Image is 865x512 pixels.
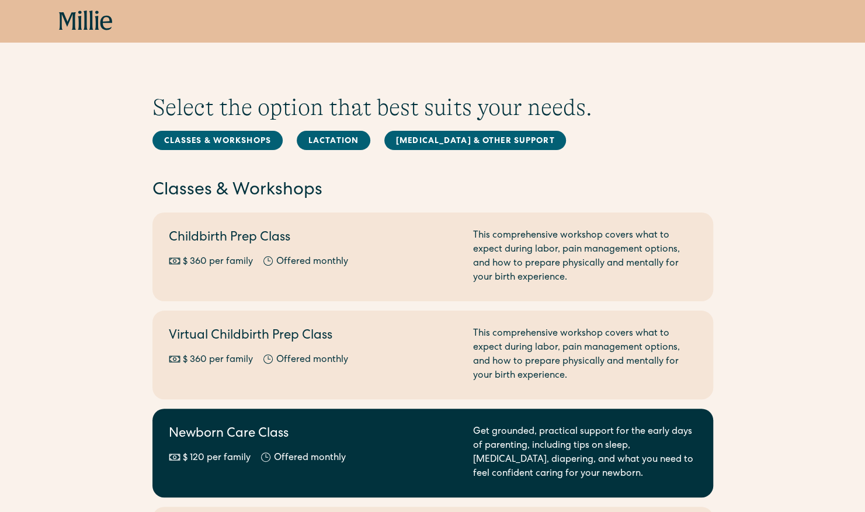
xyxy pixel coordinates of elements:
div: $ 360 per family [183,353,253,367]
div: Offered monthly [276,255,348,269]
h2: Classes & Workshops [152,179,713,203]
a: Classes & Workshops [152,131,283,150]
div: Offered monthly [276,353,348,367]
a: Lactation [297,131,370,150]
div: $ 120 per family [183,451,251,465]
div: Get grounded, practical support for the early days of parenting, including tips on sleep, [MEDICA... [473,425,697,481]
div: Offered monthly [274,451,346,465]
a: Virtual Childbirth Prep Class$ 360 per familyOffered monthlyThis comprehensive workshop covers wh... [152,311,713,399]
a: [MEDICAL_DATA] & Other Support [384,131,567,150]
div: This comprehensive workshop covers what to expect during labor, pain management options, and how ... [473,327,697,383]
h2: Virtual Childbirth Prep Class [169,327,459,346]
div: $ 360 per family [183,255,253,269]
h2: Newborn Care Class [169,425,459,444]
a: Newborn Care Class$ 120 per familyOffered monthlyGet grounded, practical support for the early da... [152,409,713,497]
div: This comprehensive workshop covers what to expect during labor, pain management options, and how ... [473,229,697,285]
h2: Childbirth Prep Class [169,229,459,248]
a: Childbirth Prep Class$ 360 per familyOffered monthlyThis comprehensive workshop covers what to ex... [152,213,713,301]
